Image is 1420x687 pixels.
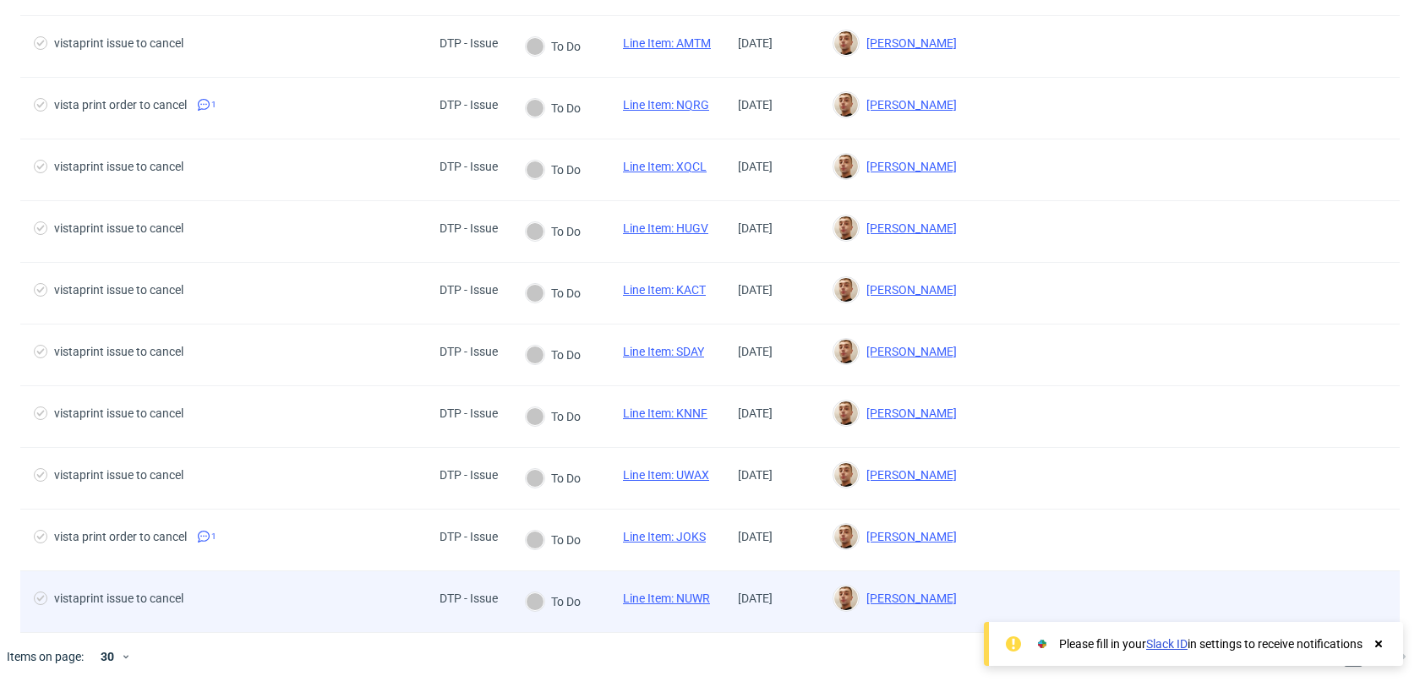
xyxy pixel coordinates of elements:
div: DTP - Issue [440,221,498,235]
div: 30 [90,645,121,668]
div: DTP - Issue [440,530,498,543]
div: To Do [526,37,581,56]
span: [DATE] [738,98,773,112]
div: DTP - Issue [440,406,498,420]
a: Line Item: XQCL [623,160,707,173]
div: DTP - Issue [440,160,498,173]
a: Line Item: HUGV [623,221,708,235]
a: Line Item: JOKS [623,530,706,543]
div: vistaprint issue to cancel [54,406,183,420]
a: Line Item: NQRG [623,98,709,112]
span: [PERSON_NAME] [860,530,957,543]
div: To Do [526,346,581,364]
span: [DATE] [738,345,773,358]
img: Bartłomiej Leśniczuk [834,401,858,425]
div: vistaprint issue to cancel [54,221,183,235]
img: Bartłomiej Leśniczuk [834,278,858,302]
div: To Do [526,284,581,303]
img: Bartłomiej Leśniczuk [834,340,858,363]
div: vistaprint issue to cancel [54,283,183,297]
div: vistaprint issue to cancel [54,592,183,605]
img: Bartłomiej Leśniczuk [834,31,858,55]
a: Line Item: NUWR [623,592,710,605]
span: [PERSON_NAME] [860,406,957,420]
div: DTP - Issue [440,283,498,297]
div: To Do [526,531,581,549]
span: 1 [211,530,216,543]
a: Line Item: KNNF [623,406,707,420]
span: [DATE] [738,160,773,173]
div: vista print order to cancel [54,530,187,543]
span: [PERSON_NAME] [860,36,957,50]
img: Bartłomiej Leśniczuk [834,525,858,548]
span: [PERSON_NAME] [860,283,957,297]
div: DTP - Issue [440,468,498,482]
span: [DATE] [738,592,773,605]
div: vistaprint issue to cancel [54,345,183,358]
span: [PERSON_NAME] [860,98,957,112]
span: Items on page: [7,648,84,665]
img: Bartłomiej Leśniczuk [834,463,858,487]
div: To Do [526,407,581,426]
div: vistaprint issue to cancel [54,468,183,482]
img: Slack [1034,635,1051,652]
span: [DATE] [738,36,773,50]
span: [DATE] [738,406,773,420]
div: To Do [526,222,581,241]
img: Bartłomiej Leśniczuk [834,155,858,178]
div: DTP - Issue [440,345,498,358]
span: [DATE] [738,530,773,543]
img: Bartłomiej Leśniczuk [834,93,858,117]
a: Line Item: AMTM [623,36,711,50]
div: DTP - Issue [440,36,498,50]
span: [PERSON_NAME] [860,468,957,482]
span: [PERSON_NAME] [860,592,957,605]
div: vistaprint issue to cancel [54,36,183,50]
div: To Do [526,469,581,488]
span: [PERSON_NAME] [860,345,957,358]
span: [DATE] [738,468,773,482]
div: DTP - Issue [440,592,498,605]
div: DTP - Issue [440,98,498,112]
img: Bartłomiej Leśniczuk [834,216,858,240]
span: 1 [211,98,216,112]
span: [PERSON_NAME] [860,160,957,173]
div: Please fill in your in settings to receive notifications [1059,635,1363,652]
span: [PERSON_NAME] [860,221,957,235]
a: Line Item: UWAX [623,468,709,482]
a: Line Item: SDAY [623,345,704,358]
div: To Do [526,592,581,611]
a: Line Item: KACT [623,283,706,297]
span: [DATE] [738,283,773,297]
a: Slack ID [1146,637,1188,651]
span: [DATE] [738,221,773,235]
div: vistaprint issue to cancel [54,160,183,173]
div: To Do [526,99,581,117]
div: To Do [526,161,581,179]
div: vista print order to cancel [54,98,187,112]
img: Bartłomiej Leśniczuk [834,586,858,610]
